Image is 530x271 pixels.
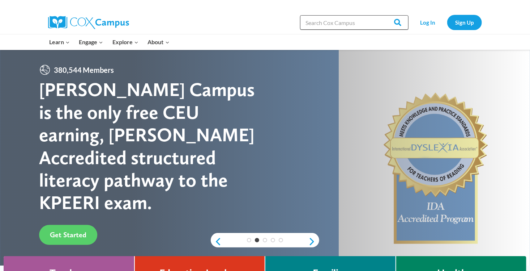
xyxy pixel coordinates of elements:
[247,238,251,242] a: 1
[108,34,143,50] button: Child menu of Explore
[143,34,174,50] button: Child menu of About
[51,64,117,76] span: 380,544 Members
[39,225,97,245] a: Get Started
[412,15,482,30] nav: Secondary Navigation
[447,15,482,30] a: Sign Up
[211,234,319,249] div: content slider buttons
[44,34,174,50] nav: Primary Navigation
[211,237,222,246] a: previous
[74,34,108,50] button: Child menu of Engage
[263,238,267,242] a: 3
[271,238,275,242] a: 4
[412,15,444,30] a: Log In
[50,230,86,239] span: Get Started
[39,78,265,214] div: [PERSON_NAME] Campus is the only free CEU earning, [PERSON_NAME] Accredited structured literacy p...
[308,237,319,246] a: next
[48,16,129,29] img: Cox Campus
[255,238,259,242] a: 2
[300,15,409,30] input: Search Cox Campus
[279,238,283,242] a: 5
[44,34,74,50] button: Child menu of Learn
